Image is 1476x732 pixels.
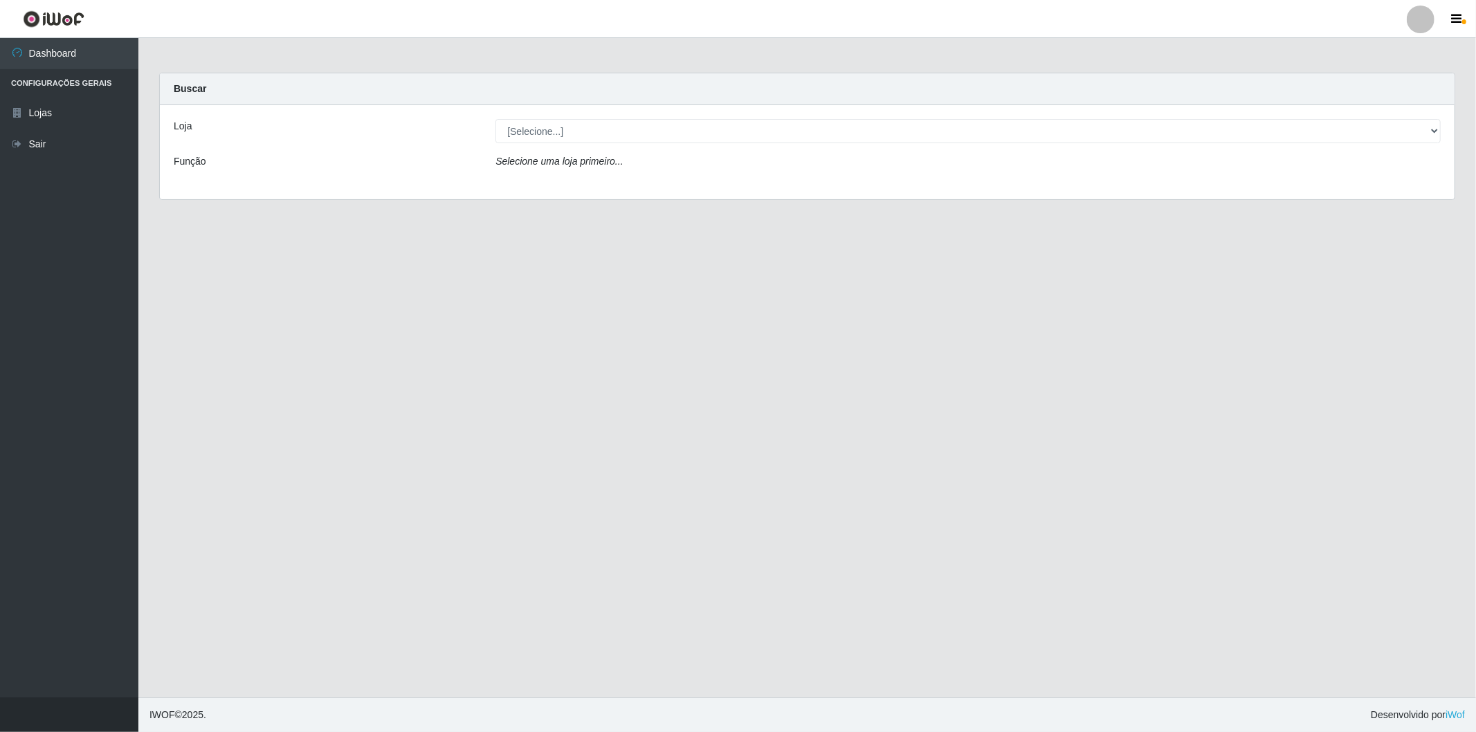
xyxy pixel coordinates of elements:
[149,709,175,720] span: IWOF
[174,154,206,169] label: Função
[23,10,84,28] img: CoreUI Logo
[1371,708,1465,722] span: Desenvolvido por
[174,83,206,94] strong: Buscar
[1446,709,1465,720] a: iWof
[495,156,623,167] i: Selecione uma loja primeiro...
[149,708,206,722] span: © 2025 .
[174,119,192,134] label: Loja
